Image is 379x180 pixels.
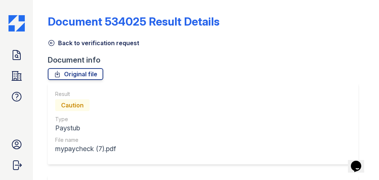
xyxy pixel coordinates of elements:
[48,15,219,28] a: Document 534025 Result Details
[55,99,90,111] div: Caution
[9,15,25,31] img: CE_Icon_Blue-c292c112584629df590d857e76928e9f676e5b41ef8f769ba2f05ee15b207248.png
[55,144,116,154] div: mypaycheck (7).pdf
[348,150,372,173] iframe: chat widget
[48,55,364,65] div: Document info
[55,136,116,144] div: File name
[48,68,103,80] a: Original file
[55,90,116,98] div: Result
[48,39,139,47] a: Back to verification request
[55,123,116,133] div: Paystub
[55,116,116,123] div: Type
